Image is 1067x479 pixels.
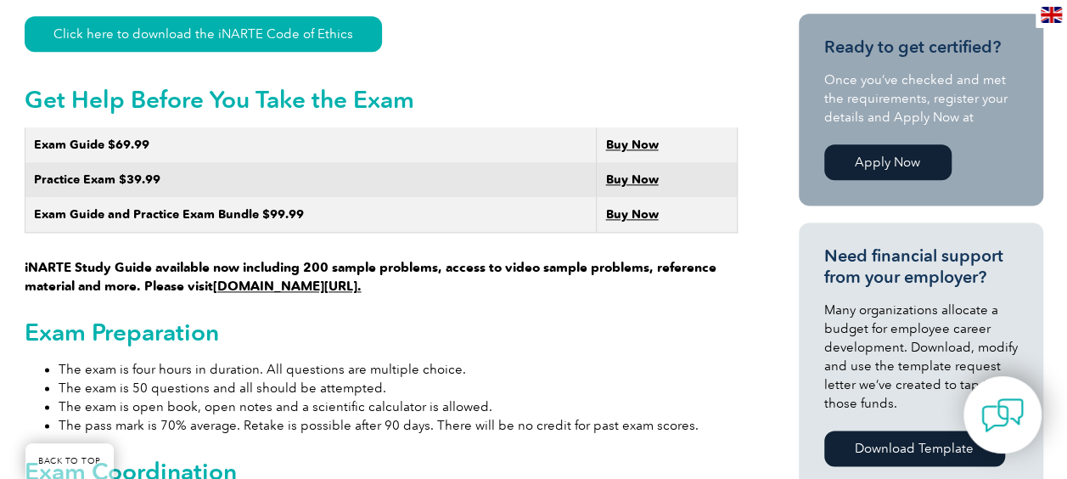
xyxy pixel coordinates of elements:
a: Buy Now [605,138,658,152]
p: Many organizations allocate a budget for employee career development. Download, modify and use th... [824,301,1018,413]
strong: iNARTE Study Guide available now including 200 sample problems, access to video sample problems, ... [25,260,716,294]
a: Click here to download the iNARTE Code of Ethics [25,16,382,52]
a: Buy Now [605,172,658,187]
h2: Get Help Before You Take the Exam [25,86,738,113]
li: The exam is 50 questions and all should be attempted. [59,379,738,397]
a: BACK TO TOP [25,443,114,479]
a: Download Template [824,431,1005,466]
strong: Practice Exam $39.99 [34,172,160,187]
li: The pass mark is 70% average. Retake is possible after 90 days. There will be no credit for past ... [59,416,738,435]
h3: Need financial support from your employer? [824,245,1018,288]
strong: Exam Guide $69.99 [34,138,149,152]
strong: Exam Guide and Practice Exam Bundle $99.99 [34,207,304,222]
h3: Ready to get certified? [824,37,1018,58]
img: contact-chat.png [981,394,1024,437]
a: Apply Now [824,144,952,180]
a: [DOMAIN_NAME][URL]. [213,279,362,294]
h2: Exam Preparation [25,318,738,346]
a: Buy Now [605,207,658,222]
li: The exam is four hours in duration. All questions are multiple choice. [59,360,738,379]
p: Once you’ve checked and met the requirements, register your details and Apply Now at [824,70,1018,127]
img: en [1041,7,1062,23]
li: The exam is open book, open notes and a scientific calculator is allowed. [59,397,738,416]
